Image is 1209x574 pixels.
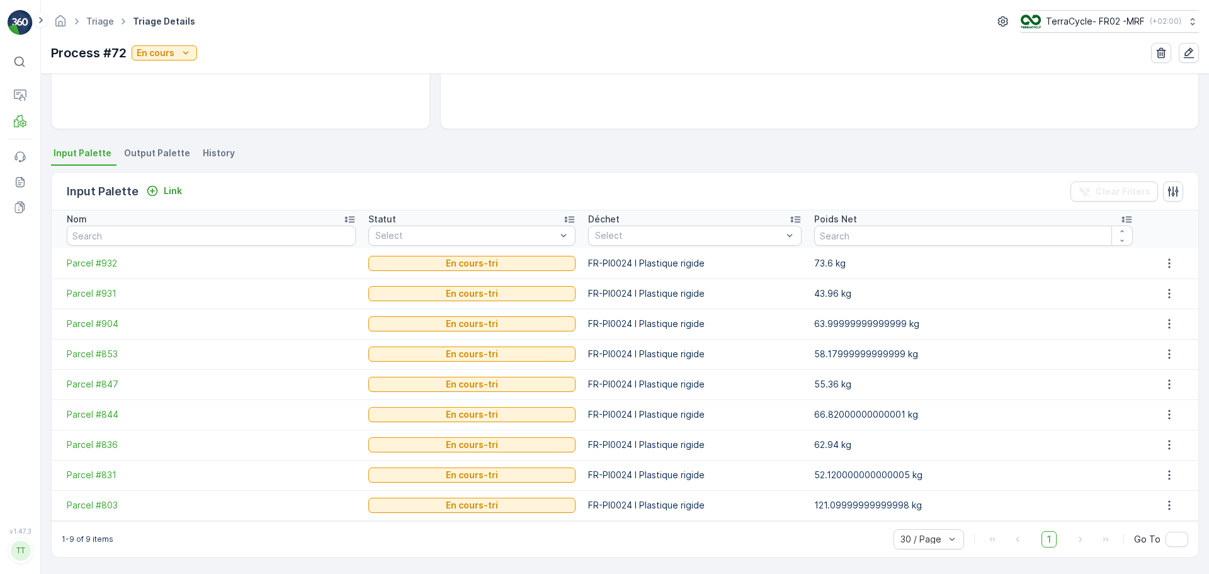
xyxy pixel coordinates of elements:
[368,498,576,513] button: En cours-tri
[203,147,235,159] span: History
[446,257,498,270] p: En cours-tri
[54,19,67,30] a: Homepage
[582,399,807,430] td: FR-PI0024 I Plastique rigide
[368,437,576,452] button: En cours-tri
[582,460,807,490] td: FR-PI0024 I Plastique rigide
[8,537,33,564] button: TT
[67,257,356,270] a: Parcel #932
[446,318,498,330] p: En cours-tri
[54,147,111,159] span: Input Palette
[446,469,498,481] p: En cours-tri
[124,147,190,159] span: Output Palette
[808,399,1139,430] td: 66.82000000000001 kg
[808,339,1139,369] td: 58.17999999999999 kg
[368,256,576,271] button: En cours-tri
[67,226,356,246] input: Search
[141,183,187,198] button: Link
[62,534,113,544] p: 1-9 of 9 items
[808,490,1139,520] td: 121.09999999999998 kg
[1070,181,1158,202] button: Clear Filters
[582,369,807,399] td: FR-PI0024 I Plastique rigide
[67,378,356,391] a: Parcel #847
[582,339,807,369] td: FR-PI0024 I Plastique rigide
[808,278,1139,309] td: 43.96 kg
[368,316,576,331] button: En cours-tri
[368,468,576,483] button: En cours-tri
[1046,15,1145,28] p: TerraCycle- FR02 -MRF
[67,287,356,300] a: Parcel #931
[375,229,557,242] p: Select
[446,348,498,360] p: En cours-tri
[67,213,87,226] p: Nom
[808,309,1139,339] td: 63.99999999999999 kg
[808,248,1139,278] td: 73.6 kg
[1096,185,1150,198] p: Clear Filters
[582,248,807,278] td: FR-PI0024 I Plastique rigide
[446,439,498,451] p: En cours-tri
[67,408,356,421] a: Parcel #844
[130,15,198,28] span: Triage Details
[368,213,396,226] p: Statut
[446,408,498,421] p: En cours-tri
[1134,533,1161,546] span: Go To
[582,278,807,309] td: FR-PI0024 I Plastique rigide
[67,183,139,200] p: Input Palette
[8,10,33,35] img: logo
[1042,531,1057,548] span: 1
[1021,10,1199,33] button: TerraCycle- FR02 -MRF(+02:00)
[368,407,576,422] button: En cours-tri
[67,318,356,330] a: Parcel #904
[11,541,31,561] div: TT
[582,490,807,520] td: FR-PI0024 I Plastique rigide
[1150,16,1181,26] p: ( +02:00 )
[588,213,620,226] p: Déchet
[808,460,1139,490] td: 52.120000000000005 kg
[67,469,356,481] a: Parcel #831
[582,430,807,460] td: FR-PI0024 I Plastique rigide
[582,309,807,339] td: FR-PI0024 I Plastique rigide
[368,347,576,362] button: En cours-tri
[51,43,127,62] p: Process #72
[808,430,1139,460] td: 62.94 kg
[814,226,1133,246] input: Search
[164,185,182,197] p: Link
[67,499,356,512] a: Parcel #803
[8,527,33,535] span: v 1.47.3
[67,348,356,360] a: Parcel #853
[368,377,576,392] button: En cours-tri
[1021,14,1041,28] img: terracycle.png
[132,45,197,60] button: En cours
[86,16,114,26] a: Triage
[446,287,498,300] p: En cours-tri
[808,369,1139,399] td: 55.36 kg
[814,213,857,226] p: Poids Net
[446,499,498,512] p: En cours-tri
[137,47,174,59] p: En cours
[368,286,576,301] button: En cours-tri
[446,378,498,391] p: En cours-tri
[595,229,781,242] p: Select
[67,439,356,451] a: Parcel #836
